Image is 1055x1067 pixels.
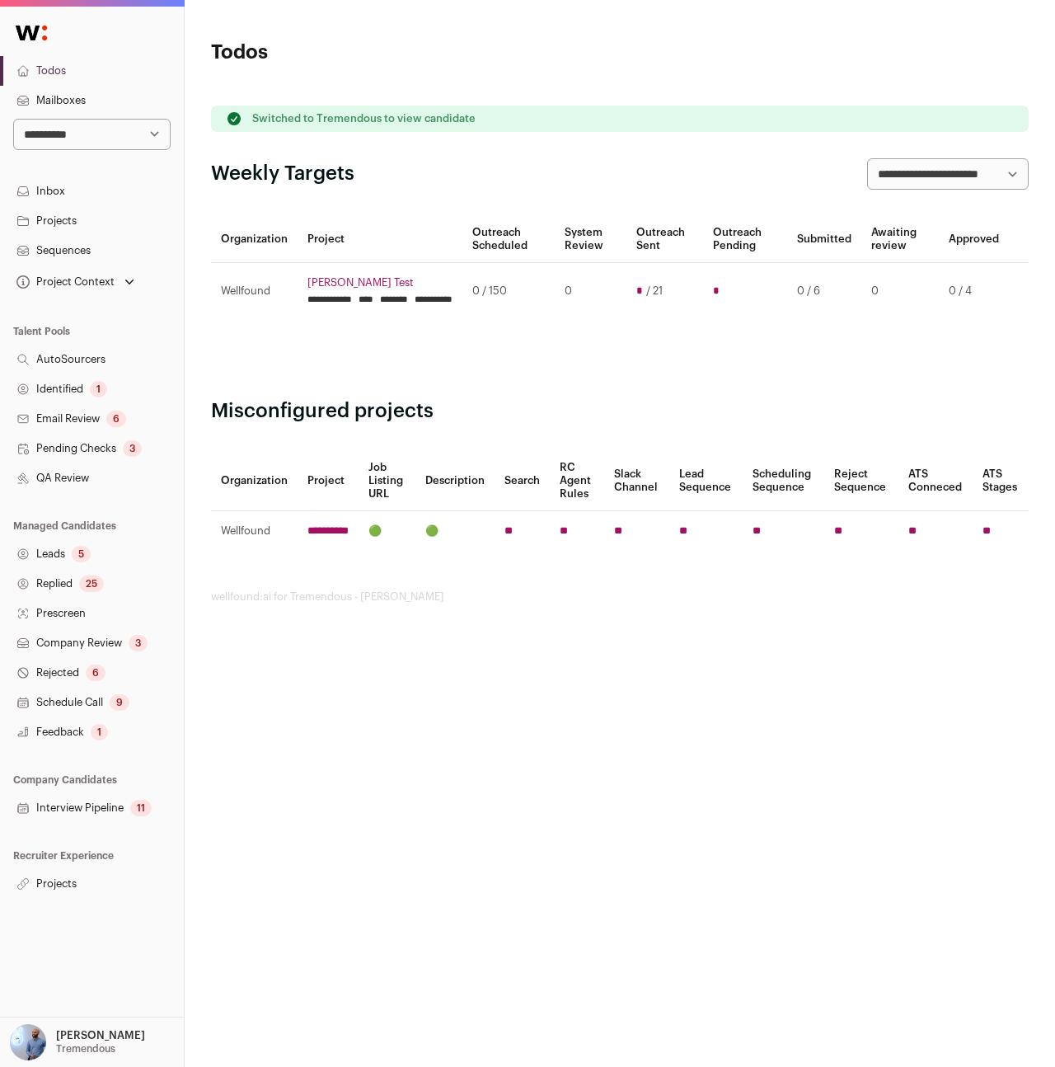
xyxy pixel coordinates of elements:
th: RC Agent Rules [550,451,604,511]
button: Open dropdown [7,1024,148,1060]
div: 9 [110,694,129,711]
h1: Todos [211,40,484,66]
div: 11 [130,800,152,816]
p: Tremendous [56,1042,115,1055]
div: 3 [129,635,148,651]
div: Project Context [13,275,115,289]
th: Search [495,451,550,511]
th: ATS Conneced [898,451,973,511]
td: Wellfound [211,511,298,552]
button: Open dropdown [13,270,138,294]
h2: Weekly Targets [211,161,354,187]
td: 0 / 4 [939,263,1009,320]
footer: wellfound:ai for Tremendous - [PERSON_NAME] [211,590,1029,604]
th: Outreach Scheduled [462,216,555,263]
div: 25 [79,576,104,592]
h2: Misconfigured projects [211,398,1029,425]
th: Organization [211,216,298,263]
div: 3 [123,440,142,457]
th: Reject Sequence [824,451,898,511]
a: [PERSON_NAME] Test [307,276,452,289]
th: Organization [211,451,298,511]
img: 97332-medium_jpg [10,1024,46,1060]
th: Scheduling Sequence [743,451,824,511]
div: 1 [91,724,108,740]
th: Project [298,216,462,263]
p: [PERSON_NAME] [56,1029,145,1042]
th: Slack Channel [604,451,669,511]
th: Outreach Pending [703,216,786,263]
th: Approved [939,216,1009,263]
span: / 21 [646,284,663,298]
td: 🟢 [415,511,495,552]
td: 0 [861,263,939,320]
td: 🟢 [359,511,415,552]
p: Switched to Tremendous to view candidate [252,112,476,125]
th: System Review [555,216,626,263]
th: Job Listing URL [359,451,415,511]
td: 0 [555,263,626,320]
td: 0 / 6 [787,263,861,320]
div: 6 [86,665,105,681]
div: 6 [106,411,126,427]
th: Awaiting review [861,216,939,263]
td: 0 / 150 [462,263,555,320]
th: Outreach Sent [626,216,704,263]
th: Project [298,451,359,511]
th: Description [415,451,495,511]
div: 5 [72,546,91,562]
img: Wellfound [7,16,56,49]
td: Wellfound [211,263,298,320]
th: Lead Sequence [669,451,743,511]
th: Submitted [787,216,861,263]
div: 1 [90,381,107,397]
th: ATS Stages [973,451,1029,511]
